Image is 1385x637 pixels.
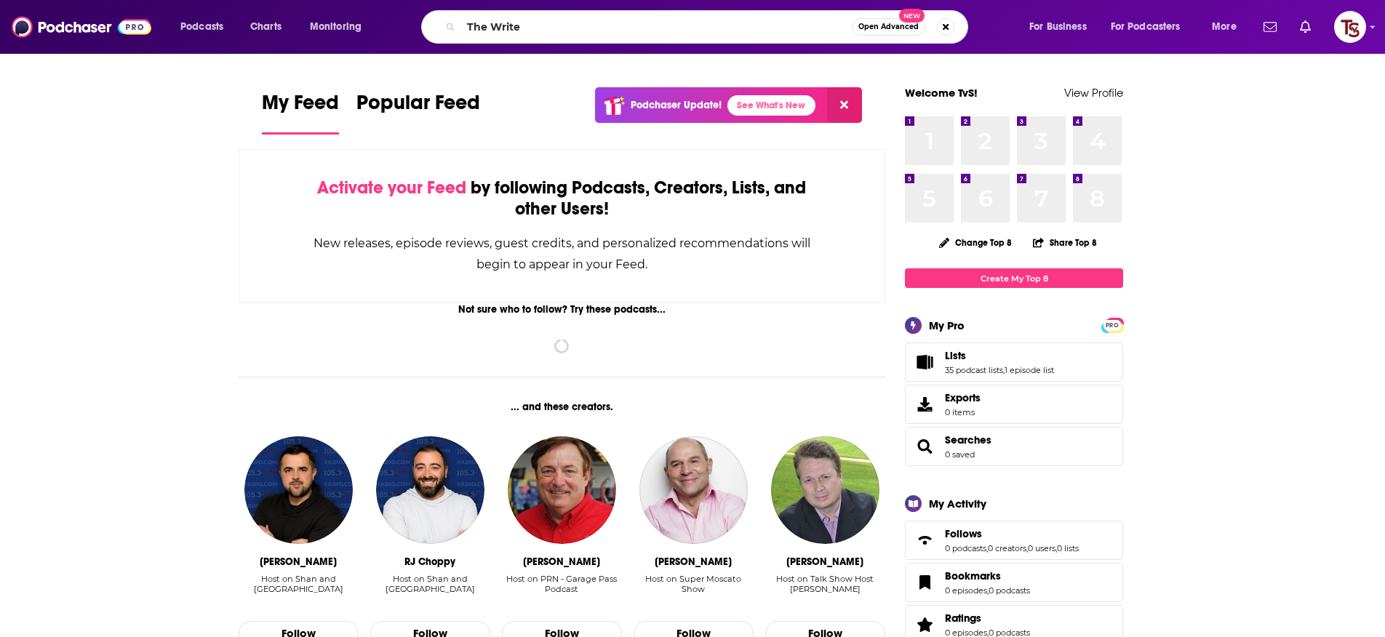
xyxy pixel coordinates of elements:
span: Charts [250,17,282,37]
button: open menu [1101,15,1202,39]
a: 0 podcasts [989,585,1030,596]
a: 0 episodes [945,585,987,596]
span: , [1055,543,1057,553]
div: Host on Talk Show Host Frank MacKay [765,574,885,605]
div: My Pro [929,318,965,332]
span: , [987,585,989,596]
span: , [1026,543,1028,553]
a: Show notifications dropdown [1294,15,1317,39]
div: Frank MacKay [786,556,863,568]
a: Bookmarks [910,572,939,593]
span: Bookmarks [945,569,1001,582]
div: New releases, episode reviews, guest credits, and personalized recommendations will begin to appe... [312,233,812,275]
a: Searches [910,436,939,457]
span: , [986,543,988,553]
button: open menu [170,15,242,39]
div: Search podcasts, credits, & more... [435,10,982,44]
a: Ratings [910,614,939,635]
a: 0 podcasts [945,543,986,553]
div: Shan Shariff [260,556,337,568]
span: Follows [905,521,1123,560]
span: Logged in as TvSMediaGroup [1334,11,1366,43]
div: Host on Talk Show Host [PERSON_NAME] [765,574,885,594]
a: 1 episode list [1005,365,1054,375]
a: Follows [910,530,939,550]
div: Host on Shan and RJ [370,574,490,605]
span: My Feed [262,90,339,124]
a: Welcome TvS! [905,86,978,100]
span: 0 items [945,407,981,417]
span: Activate your Feed [317,177,466,199]
input: Search podcasts, credits, & more... [461,15,852,39]
a: Follows [945,527,1079,540]
span: Open Advanced [858,23,919,31]
button: open menu [300,15,380,39]
div: Not sure who to follow? Try these podcasts... [239,303,885,316]
span: For Business [1029,17,1087,37]
span: Lists [905,342,1123,382]
div: Mark Garrow [523,556,600,568]
img: Mark Garrow [508,436,615,544]
a: Popular Feed [356,90,480,135]
span: Monitoring [310,17,362,37]
div: Host on Shan and RJ [239,574,359,605]
span: Ratings [945,612,981,625]
a: 0 saved [945,449,975,460]
a: See What's New [727,95,815,116]
span: Podcasts [180,17,223,37]
div: Vincent Moscato [655,556,732,568]
a: 0 lists [1057,543,1079,553]
img: Frank MacKay [771,436,879,544]
button: Share Top 8 [1032,228,1098,257]
span: Exports [945,391,981,404]
button: Show profile menu [1334,11,1366,43]
span: Lists [945,349,966,362]
span: Bookmarks [905,563,1123,602]
button: Change Top 8 [930,233,1021,252]
span: , [1003,365,1005,375]
button: Open AdvancedNew [852,18,925,36]
div: Host on PRN - Garage Pass Podcast [502,574,622,605]
span: Exports [910,394,939,414]
div: My Activity [929,497,986,510]
div: ... and these creators. [239,401,885,413]
div: Host on PRN - Garage Pass Podcast [502,574,622,594]
a: Show notifications dropdown [1258,15,1282,39]
div: Host on Super Moscato Show [634,574,754,605]
span: Popular Feed [356,90,480,124]
a: Ratings [945,612,1030,625]
a: My Feed [262,90,339,135]
button: open menu [1202,15,1255,39]
a: Lists [910,352,939,372]
img: Vincent Moscato [639,436,747,544]
span: New [899,9,925,23]
a: 0 creators [988,543,1026,553]
a: Lists [945,349,1054,362]
a: Searches [945,433,991,446]
span: PRO [1103,320,1121,331]
span: Searches [905,427,1123,466]
a: 0 users [1028,543,1055,553]
img: Shan Shariff [244,436,352,544]
button: open menu [1019,15,1105,39]
p: Podchaser Update! [631,99,722,111]
a: Bookmarks [945,569,1030,582]
a: 35 podcast lists [945,365,1003,375]
a: PRO [1103,319,1121,330]
div: RJ Choppy [404,556,455,568]
a: Exports [905,385,1123,424]
span: For Podcasters [1111,17,1181,37]
div: Host on Super Moscato Show [634,574,754,594]
img: Podchaser - Follow, Share and Rate Podcasts [12,13,151,41]
span: More [1212,17,1237,37]
span: Follows [945,527,982,540]
img: RJ Choppy [376,436,484,544]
